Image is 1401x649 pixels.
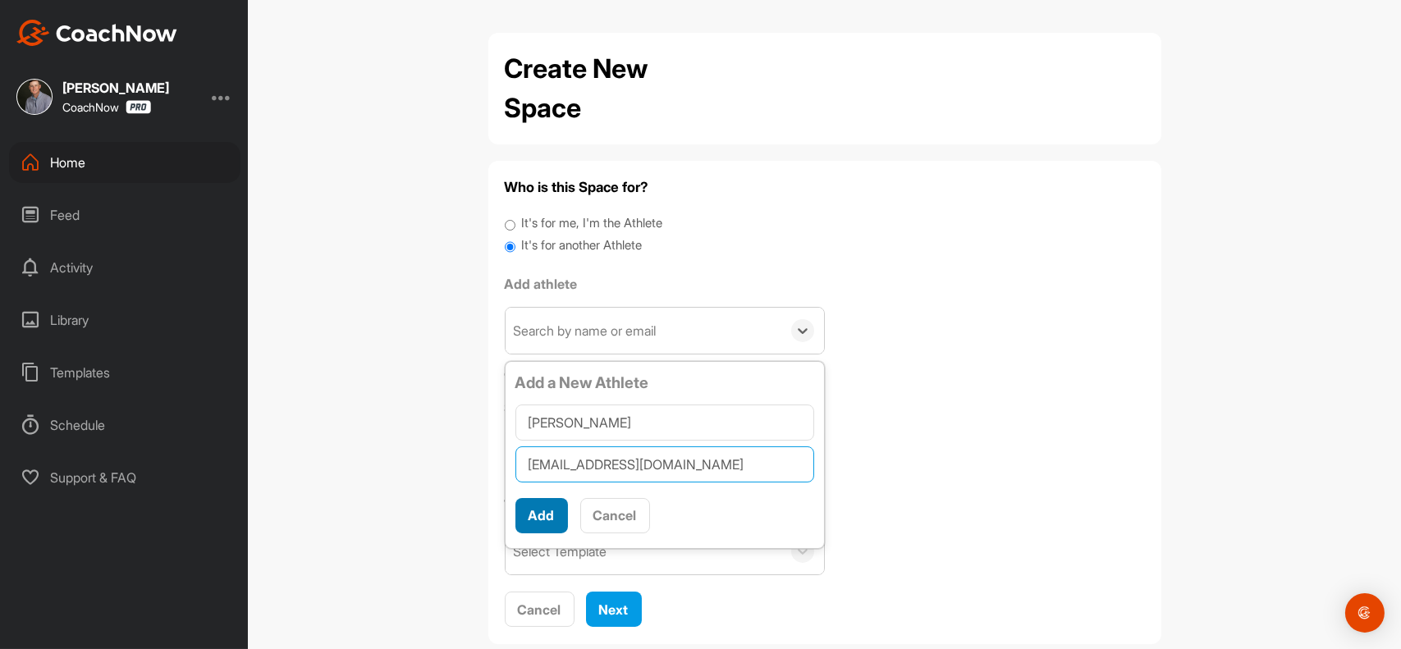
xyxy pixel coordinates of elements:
img: CoachNow Pro [126,100,151,114]
span: Next [599,601,629,618]
div: Schedule [9,404,240,446]
h4: Who is this Space for? [505,177,1145,198]
div: Activity [9,247,240,288]
button: Cancel [505,592,575,627]
button: Cancel [580,498,650,533]
span: Cancel [518,601,561,618]
label: It's for another Athlete [521,236,642,255]
h3: Add a New Athlete [515,372,814,395]
div: Library [9,299,240,340]
input: Email [515,446,814,482]
img: square_5f21283a4d88553eb21135f8194da61f.jpg [16,79,53,115]
input: Name [515,404,814,441]
h2: Create New Space [505,49,726,128]
div: Search by name or email [514,321,657,340]
div: Feed [9,194,240,235]
label: It's for me, I'm the Athlete [521,214,662,233]
label: Add athlete [505,274,825,294]
div: CoachNow [62,100,151,114]
div: Open Intercom Messenger [1345,593,1385,633]
img: CoachNow [16,20,177,46]
button: Next [586,592,642,627]
div: [PERSON_NAME] [62,81,169,94]
div: Support & FAQ [9,457,240,498]
div: Home [9,142,240,183]
div: Select Template [514,542,607,561]
div: Templates [9,352,240,393]
button: Add [515,498,568,533]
